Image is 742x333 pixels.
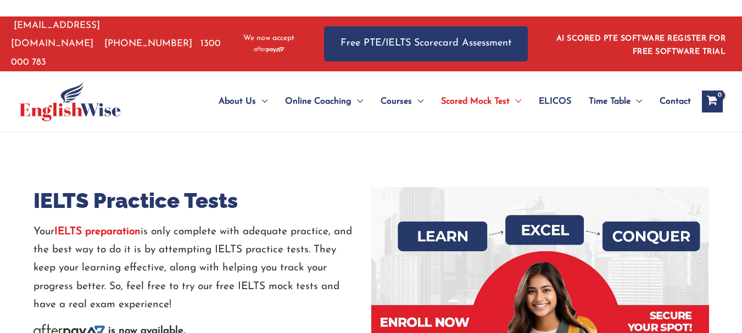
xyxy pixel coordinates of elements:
[539,82,571,121] span: ELICOS
[556,35,726,56] a: AI SCORED PTE SOFTWARE REGISTER FOR FREE SOFTWARE TRIAL
[589,82,631,121] span: Time Table
[219,82,256,121] span: About Us
[372,82,432,121] a: CoursesMenu Toggle
[243,33,294,44] span: We now accept
[660,82,691,121] span: Contact
[530,82,580,121] a: ELICOS
[702,91,723,112] a: View Shopping Cart, empty
[254,47,284,53] img: Afterpay-Logo
[256,82,267,121] span: Menu Toggle
[19,82,121,121] img: cropped-ew-logo
[381,82,412,121] span: Courses
[54,227,141,237] a: IELTS preparation
[324,26,528,61] a: Free PTE/IELTS Scorecard Assessment
[412,82,423,121] span: Menu Toggle
[192,82,691,121] nav: Site Navigation: Main Menu
[104,39,192,48] a: [PHONE_NUMBER]
[11,21,100,48] a: [EMAIL_ADDRESS][DOMAIN_NAME]
[352,82,363,121] span: Menu Toggle
[432,82,530,121] a: Scored Mock TestMenu Toggle
[276,82,372,121] a: Online CoachingMenu Toggle
[210,82,276,121] a: About UsMenu Toggle
[34,187,371,215] h1: IELTS Practice Tests
[580,82,651,121] a: Time TableMenu Toggle
[550,26,731,61] aside: Header Widget 1
[34,223,371,314] p: Your is only complete with adequate practice, and the best way to do it is by attempting IELTS pr...
[651,82,691,121] a: Contact
[510,82,521,121] span: Menu Toggle
[11,39,221,66] a: 1300 000 783
[631,82,642,121] span: Menu Toggle
[441,82,510,121] span: Scored Mock Test
[285,82,352,121] span: Online Coaching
